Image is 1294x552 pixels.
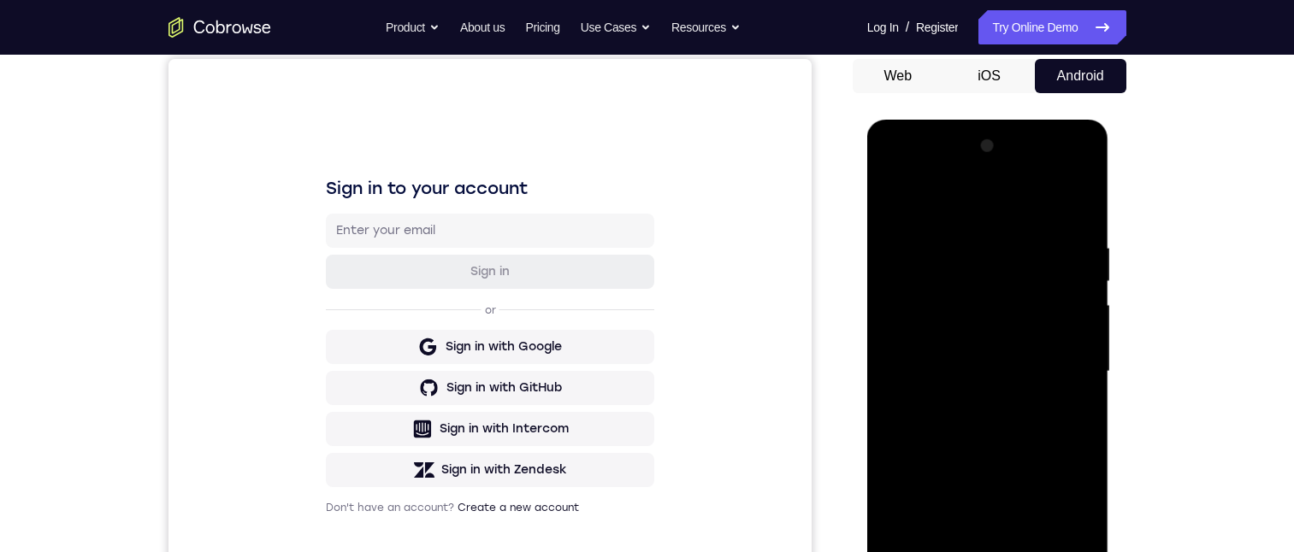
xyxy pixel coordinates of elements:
button: iOS [943,59,1035,93]
a: Log In [867,10,899,44]
div: Sign in with Google [277,279,393,297]
button: Product [386,10,440,44]
button: Sign in with Intercom [157,353,486,387]
a: Pricing [525,10,559,44]
a: Try Online Demo [978,10,1126,44]
div: Sign in with Intercom [271,361,400,379]
div: Sign in with GitHub [278,320,393,338]
a: Go to the home page [168,17,271,38]
button: Use Cases [581,10,651,44]
button: Android [1035,59,1126,93]
p: Don't have an account? [157,442,486,455]
div: Sign in with Zendesk [273,402,399,420]
a: About us [460,10,505,44]
span: / [906,17,909,38]
button: Sign in with GitHub [157,312,486,346]
button: Sign in with Zendesk [157,394,486,428]
a: Register [916,10,958,44]
button: Sign in with Google [157,271,486,305]
a: Create a new account [289,443,411,455]
button: Web [853,59,944,93]
button: Resources [671,10,741,44]
p: or [313,244,331,258]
